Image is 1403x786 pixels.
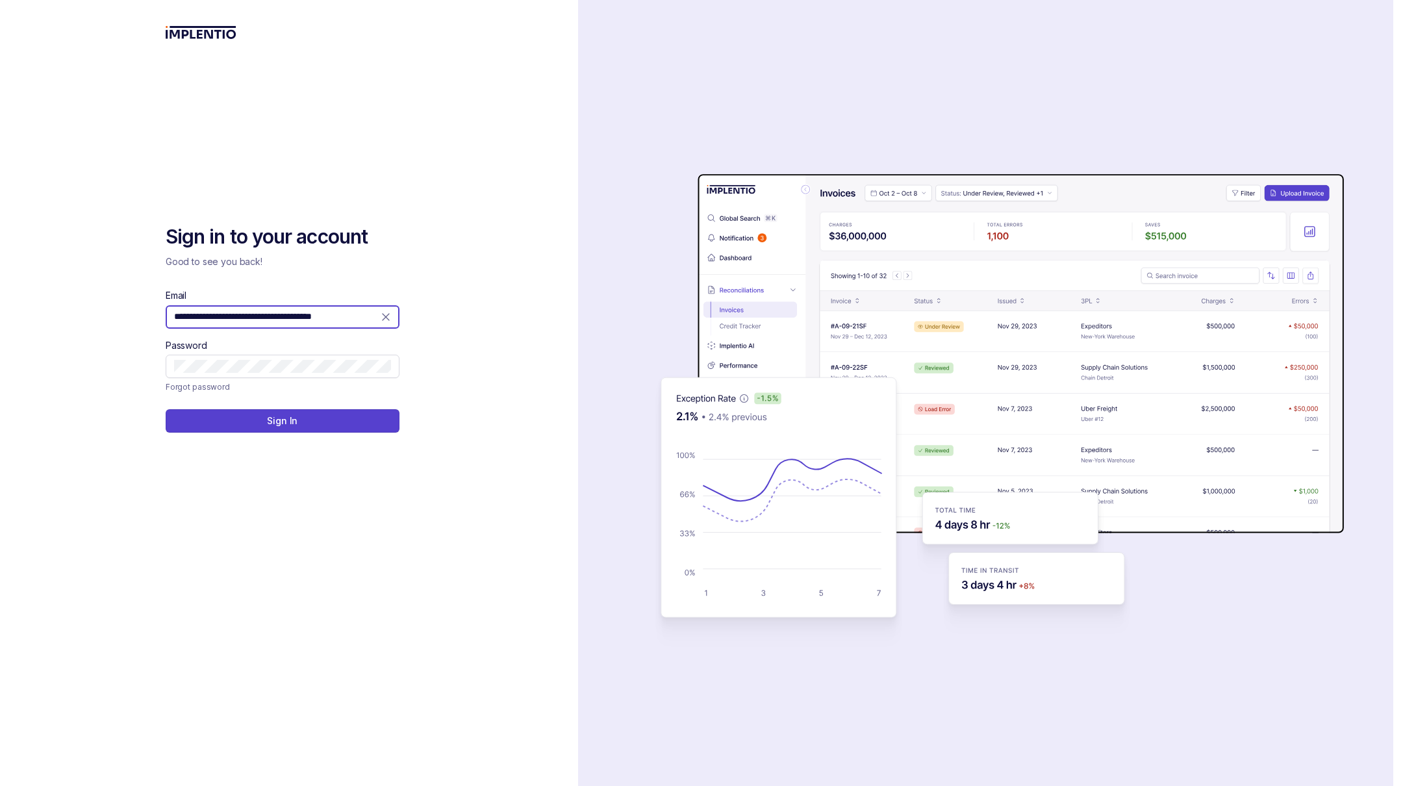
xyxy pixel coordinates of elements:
[166,381,230,394] a: Link Forgot password
[166,26,236,39] img: logo
[166,255,399,268] p: Good to see you back!
[267,414,297,427] p: Sign In
[166,224,399,250] h2: Sign in to your account
[614,133,1348,653] img: signin-background.svg
[166,289,186,302] label: Email
[166,409,399,433] button: Sign In
[166,381,230,394] p: Forgot password
[166,339,207,352] label: Password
